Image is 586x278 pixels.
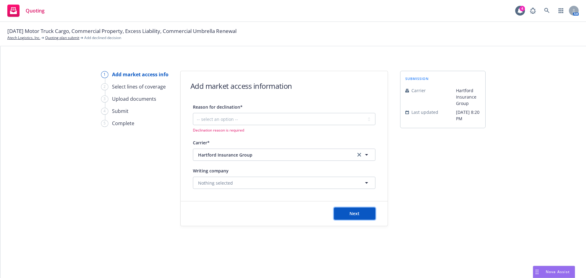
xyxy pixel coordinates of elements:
[193,168,229,174] span: Writing company
[7,27,237,35] span: [DATE] Motor Truck Cargo, Commercial Property, Excess Liability, Commercial Umbrella Renewal
[456,109,480,122] span: [DATE] 8:20 PM
[405,76,429,81] span: submission
[527,5,539,17] a: Report a Bug
[112,95,156,103] div: Upload documents
[411,87,426,94] span: Carrier
[190,81,292,91] h1: Add market access information
[112,120,134,127] div: Complete
[546,269,570,274] span: Nova Assist
[456,87,480,107] span: Hartford Insurance Group
[193,128,375,133] span: Declination reason is required
[198,180,233,186] span: Nothing selected
[84,35,121,41] span: Add declined decision
[411,109,438,115] span: Last updated
[193,149,375,161] button: Hartford Insurance Groupclear selection
[45,35,79,41] a: Quoting plan submit
[193,177,375,189] button: Nothing selected
[193,104,243,110] span: Reason for declination*
[101,96,108,103] div: 3
[26,8,45,13] span: Quoting
[555,5,567,17] a: Switch app
[533,266,575,278] button: Nova Assist
[112,83,166,90] div: Select lines of coverage
[101,120,108,127] div: 5
[112,107,128,115] div: Submit
[101,108,108,115] div: 4
[541,5,553,17] a: Search
[7,35,40,41] a: Atech Logistics, Inc.
[101,83,108,90] div: 2
[334,208,375,220] button: Next
[112,71,168,78] div: Add market access info
[349,211,360,216] span: Next
[5,2,47,19] a: Quoting
[533,266,541,278] div: Drag to move
[198,152,346,158] span: Hartford Insurance Group
[356,151,363,158] a: clear selection
[193,140,210,146] span: Carrier*
[519,6,525,11] div: 4
[101,71,108,78] div: 1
